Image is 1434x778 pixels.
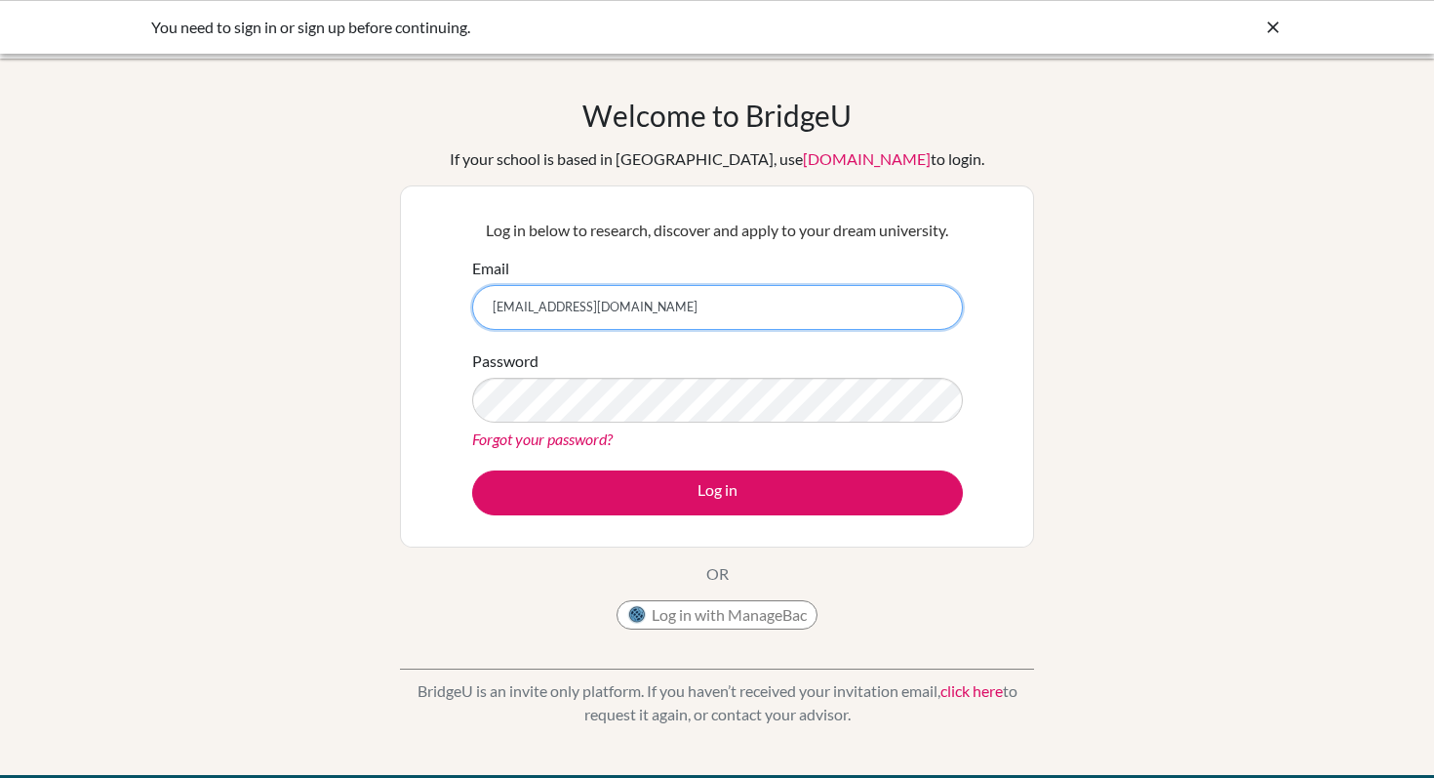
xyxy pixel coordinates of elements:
[617,600,817,630] button: Log in with ManageBac
[706,562,729,586] p: OR
[472,219,963,242] p: Log in below to research, discover and apply to your dream university.
[472,430,613,448] a: Forgot your password?
[582,98,852,133] h1: Welcome to BridgeU
[803,149,931,168] a: [DOMAIN_NAME]
[151,16,990,39] div: You need to sign in or sign up before continuing.
[450,147,984,171] div: If your school is based in [GEOGRAPHIC_DATA], use to login.
[940,681,1003,700] a: click here
[472,471,963,515] button: Log in
[472,257,509,280] label: Email
[472,349,538,373] label: Password
[400,679,1034,726] p: BridgeU is an invite only platform. If you haven’t received your invitation email, to request it ...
